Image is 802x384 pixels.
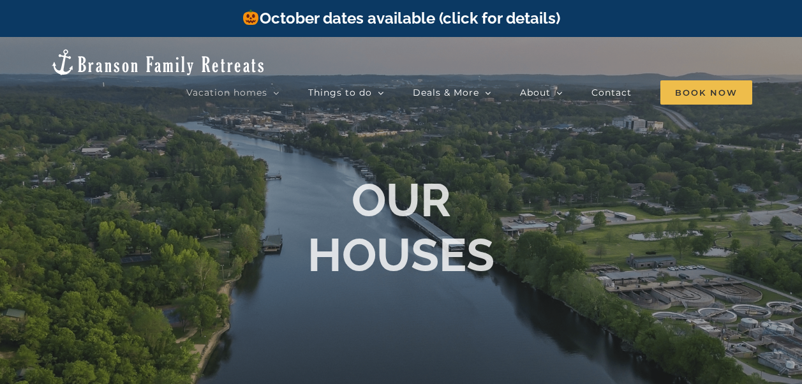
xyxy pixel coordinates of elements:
[413,80,491,105] a: Deals & More
[186,80,752,105] nav: Main Menu
[243,10,258,25] img: 🎃
[186,80,279,105] a: Vacation homes
[50,48,266,77] img: Branson Family Retreats Logo
[591,88,632,97] span: Contact
[186,88,267,97] span: Vacation homes
[242,9,560,27] a: October dates available (click for details)
[520,88,551,97] span: About
[591,80,632,105] a: Contact
[520,80,563,105] a: About
[308,80,384,105] a: Things to do
[308,88,372,97] span: Things to do
[413,88,479,97] span: Deals & More
[308,173,494,282] b: OUR HOUSES
[660,80,752,105] a: Book Now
